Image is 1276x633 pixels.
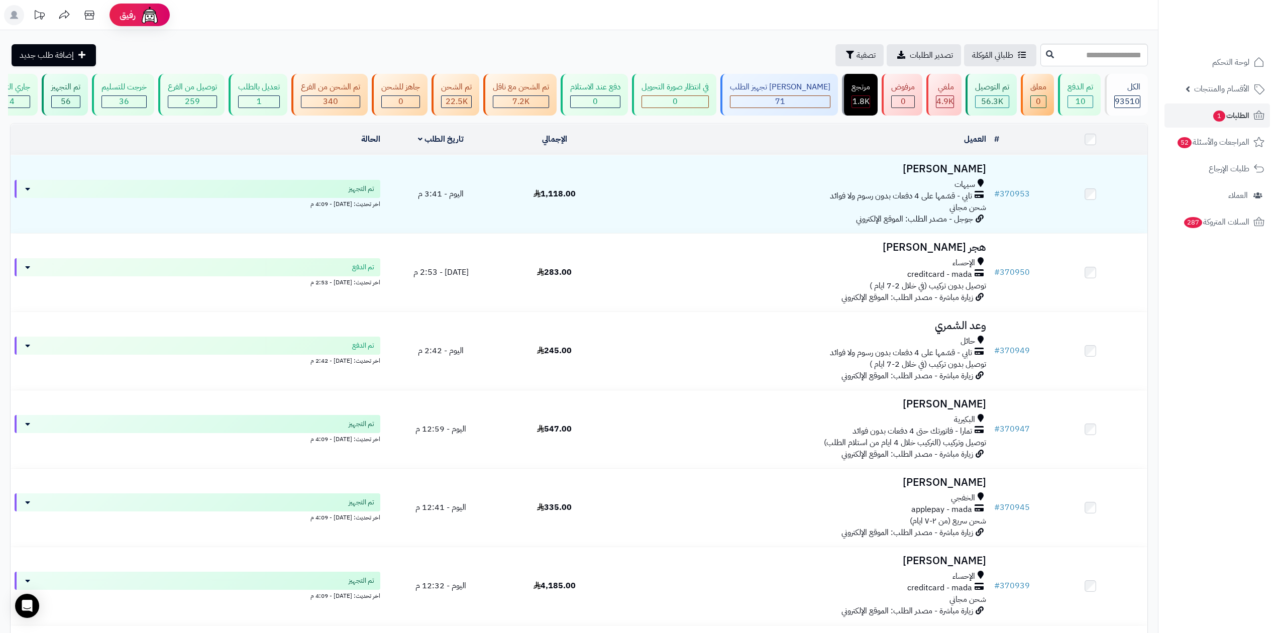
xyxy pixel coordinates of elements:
a: معلق 0 [1019,74,1056,116]
div: اخر تحديث: [DATE] - 4:09 م [15,511,380,522]
span: 1 [1213,111,1225,122]
div: تم الدفع [1068,81,1093,93]
a: [PERSON_NAME] تجهيز الطلب 71 [718,74,840,116]
span: # [994,266,1000,278]
img: ai-face.png [140,5,160,25]
span: تم التجهيز [349,419,374,429]
span: رفيق [120,9,136,21]
h3: [PERSON_NAME] [615,555,986,567]
span: زيارة مباشرة - مصدر الطلب: الموقع الإلكتروني [841,526,973,539]
span: 287 [1184,217,1202,228]
a: #370953 [994,188,1030,200]
span: 0 [673,95,678,108]
a: المراجعات والأسئلة52 [1164,130,1270,154]
span: تم التجهيز [349,576,374,586]
div: جاهز للشحن [381,81,420,93]
span: تصفية [857,49,876,61]
h3: [PERSON_NAME] [615,163,986,175]
div: 56258 [976,96,1009,108]
span: 335.00 [537,501,572,513]
a: الكل93510 [1103,74,1150,116]
span: الأقسام والمنتجات [1194,82,1249,96]
a: #370945 [994,501,1030,513]
a: ملغي 4.9K [924,74,964,116]
span: 4,185.00 [534,580,576,592]
span: السلات المتروكة [1183,215,1249,229]
span: جوجل - مصدر الطلب: الموقع الإلكتروني [856,213,973,225]
span: اليوم - 12:59 م [415,423,466,435]
a: توصيل من الفرع 259 [156,74,227,116]
div: [PERSON_NAME] تجهيز الطلب [730,81,830,93]
span: 56 [61,95,71,108]
a: تحديثات المنصة [27,5,52,28]
span: لوحة التحكم [1212,55,1249,69]
div: ملغي [936,81,954,93]
span: # [994,345,1000,357]
span: 52 [1178,137,1192,148]
span: [DATE] - 2:53 م [413,266,469,278]
a: #370949 [994,345,1030,357]
a: تصدير الطلبات [887,44,961,66]
span: 36 [119,95,129,108]
span: الخفجي [951,492,975,504]
span: اليوم - 3:41 م [418,188,464,200]
div: معلق [1030,81,1046,93]
a: مرتجع 1.8K [840,74,880,116]
span: زيارة مباشرة - مصدر الطلب: الموقع الإلكتروني [841,448,973,460]
div: 0 [642,96,708,108]
span: creditcard - mada [907,582,972,594]
a: السلات المتروكة287 [1164,210,1270,234]
a: تم الشحن 22.5K [430,74,481,116]
span: 4 [10,95,15,108]
div: تعديل بالطلب [238,81,280,93]
a: خرجت للتسليم 36 [90,74,156,116]
span: زيارة مباشرة - مصدر الطلب: الموقع الإلكتروني [841,291,973,303]
span: زيارة مباشرة - مصدر الطلب: الموقع الإلكتروني [841,605,973,617]
span: توصيل وتركيب (التركيب خلال 4 ايام من استلام الطلب) [824,437,986,449]
a: تم الشحن من الفرع 340 [289,74,370,116]
button: تصفية [835,44,884,66]
div: 0 [892,96,914,108]
span: 245.00 [537,345,572,357]
span: 56.3K [981,95,1003,108]
a: لوحة التحكم [1164,50,1270,74]
span: تم الدفع [352,262,374,272]
span: 0 [398,95,403,108]
a: #370947 [994,423,1030,435]
span: تم الدفع [352,341,374,351]
span: سيهات [954,179,975,190]
img: logo-2.png [1208,28,1266,49]
div: تم التجهيز [51,81,80,93]
div: 56 [52,96,80,108]
span: توصيل بدون تركيب (في خلال 2-7 ايام ) [870,280,986,292]
span: العملاء [1228,188,1248,202]
a: تاريخ الطلب [418,133,464,145]
span: creditcard - mada [907,269,972,280]
div: اخر تحديث: [DATE] - 4:09 م [15,198,380,208]
span: الإحساء [952,571,975,582]
div: في انتظار صورة التحويل [642,81,709,93]
span: # [994,188,1000,200]
span: تم التجهيز [349,497,374,507]
h3: وعد الشمري [615,320,986,332]
div: 1 [239,96,279,108]
a: العملاء [1164,183,1270,207]
div: 71 [730,96,830,108]
span: 71 [775,95,785,108]
span: 547.00 [537,423,572,435]
span: شحن مجاني [949,593,986,605]
span: الطلبات [1212,109,1249,123]
span: اليوم - 2:42 م [418,345,464,357]
span: شحن مجاني [949,201,986,214]
a: الطلبات1 [1164,103,1270,128]
span: طلباتي المُوكلة [972,49,1013,61]
span: 283.00 [537,266,572,278]
span: 1.8K [853,95,870,108]
a: تم التجهيز 56 [40,74,90,116]
span: إضافة طلب جديد [20,49,74,61]
a: #370950 [994,266,1030,278]
span: طلبات الإرجاع [1209,162,1249,176]
div: 259 [168,96,217,108]
span: شحن سريع (من ٢-٧ ايام) [910,515,986,527]
a: العميل [964,133,986,145]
